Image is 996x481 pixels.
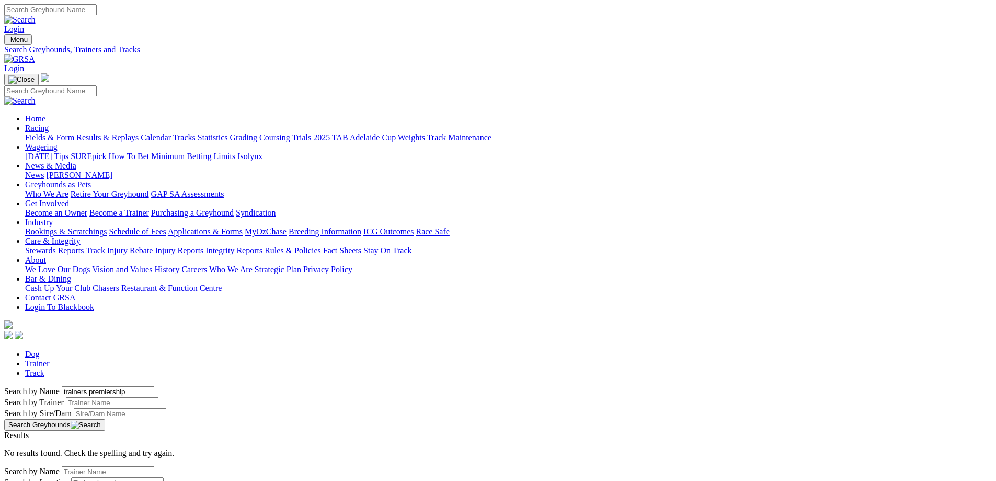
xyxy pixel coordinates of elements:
[255,265,301,274] a: Strategic Plan
[71,152,106,161] a: SUREpick
[25,265,90,274] a: We Love Our Dogs
[25,161,76,170] a: News & Media
[25,171,44,180] a: News
[25,180,91,189] a: Greyhounds as Pets
[62,466,154,477] input: Search by Trainer Name
[173,133,196,142] a: Tracks
[4,449,992,458] p: No results found. Check the spelling and try again.
[71,189,149,198] a: Retire Your Greyhound
[323,246,361,255] a: Fact Sheets
[25,189,992,199] div: Greyhounds as Pets
[265,246,321,255] a: Rules & Policies
[25,152,68,161] a: [DATE] Tips
[25,124,49,132] a: Racing
[25,303,94,311] a: Login To Blackbook
[236,208,276,217] a: Syndication
[4,431,992,440] div: Results
[289,227,361,236] a: Breeding Information
[4,25,24,33] a: Login
[4,64,24,73] a: Login
[46,171,112,180] a: [PERSON_NAME]
[4,96,36,106] img: Search
[398,133,425,142] a: Weights
[92,265,152,274] a: Vision and Values
[62,386,154,397] input: Search by Greyhound name
[25,237,81,245] a: Care & Integrity
[25,227,992,237] div: Industry
[155,246,203,255] a: Injury Reports
[427,133,491,142] a: Track Maintenance
[25,218,53,227] a: Industry
[141,133,171,142] a: Calendar
[151,152,235,161] a: Minimum Betting Limits
[363,227,414,236] a: ICG Outcomes
[4,409,72,418] label: Search by Sire/Dam
[109,227,166,236] a: Schedule of Fees
[66,397,158,408] input: Search by Trainer name
[25,227,107,236] a: Bookings & Scratchings
[76,133,139,142] a: Results & Replays
[86,246,153,255] a: Track Injury Rebate
[25,142,58,151] a: Wagering
[4,331,13,339] img: facebook.svg
[4,419,105,431] button: Search Greyhounds
[15,331,23,339] img: twitter.svg
[25,284,90,293] a: Cash Up Your Club
[4,54,35,64] img: GRSA
[25,246,84,255] a: Stewards Reports
[292,133,311,142] a: Trials
[71,421,101,429] img: Search
[4,467,60,476] label: Search by Name
[25,246,992,255] div: Care & Integrity
[416,227,449,236] a: Race Safe
[4,387,60,396] label: Search by Name
[25,368,44,377] a: Track
[25,284,992,293] div: Bar & Dining
[237,152,262,161] a: Isolynx
[4,320,13,329] img: logo-grsa-white.png
[168,227,243,236] a: Applications & Forms
[25,114,45,123] a: Home
[74,408,166,419] input: Search by Sire/Dam name
[363,246,411,255] a: Stay On Track
[259,133,290,142] a: Coursing
[198,133,228,142] a: Statistics
[25,265,992,274] div: About
[181,265,207,274] a: Careers
[25,189,68,198] a: Who We Are
[209,265,253,274] a: Who We Are
[4,74,39,85] button: Toggle navigation
[25,208,87,217] a: Become an Owner
[4,34,32,45] button: Toggle navigation
[151,208,234,217] a: Purchasing a Greyhound
[230,133,257,142] a: Grading
[41,73,49,82] img: logo-grsa-white.png
[25,133,992,142] div: Racing
[4,15,36,25] img: Search
[4,4,97,15] input: Search
[25,199,69,208] a: Get Involved
[8,75,35,84] img: Close
[89,208,149,217] a: Become a Trainer
[25,255,46,264] a: About
[25,152,992,161] div: Wagering
[303,265,352,274] a: Privacy Policy
[25,293,75,302] a: Contact GRSA
[109,152,150,161] a: How To Bet
[10,36,28,43] span: Menu
[25,208,992,218] div: Get Involved
[25,133,74,142] a: Fields & Form
[313,133,396,142] a: 2025 TAB Adelaide Cup
[151,189,224,198] a: GAP SA Assessments
[93,284,222,293] a: Chasers Restaurant & Function Centre
[4,85,97,96] input: Search
[154,265,179,274] a: History
[25,359,50,368] a: Trainer
[25,171,992,180] div: News & Media
[25,350,40,359] a: Dog
[205,246,262,255] a: Integrity Reports
[4,398,64,407] label: Search by Trainer
[25,274,71,283] a: Bar & Dining
[4,45,992,54] a: Search Greyhounds, Trainers and Tracks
